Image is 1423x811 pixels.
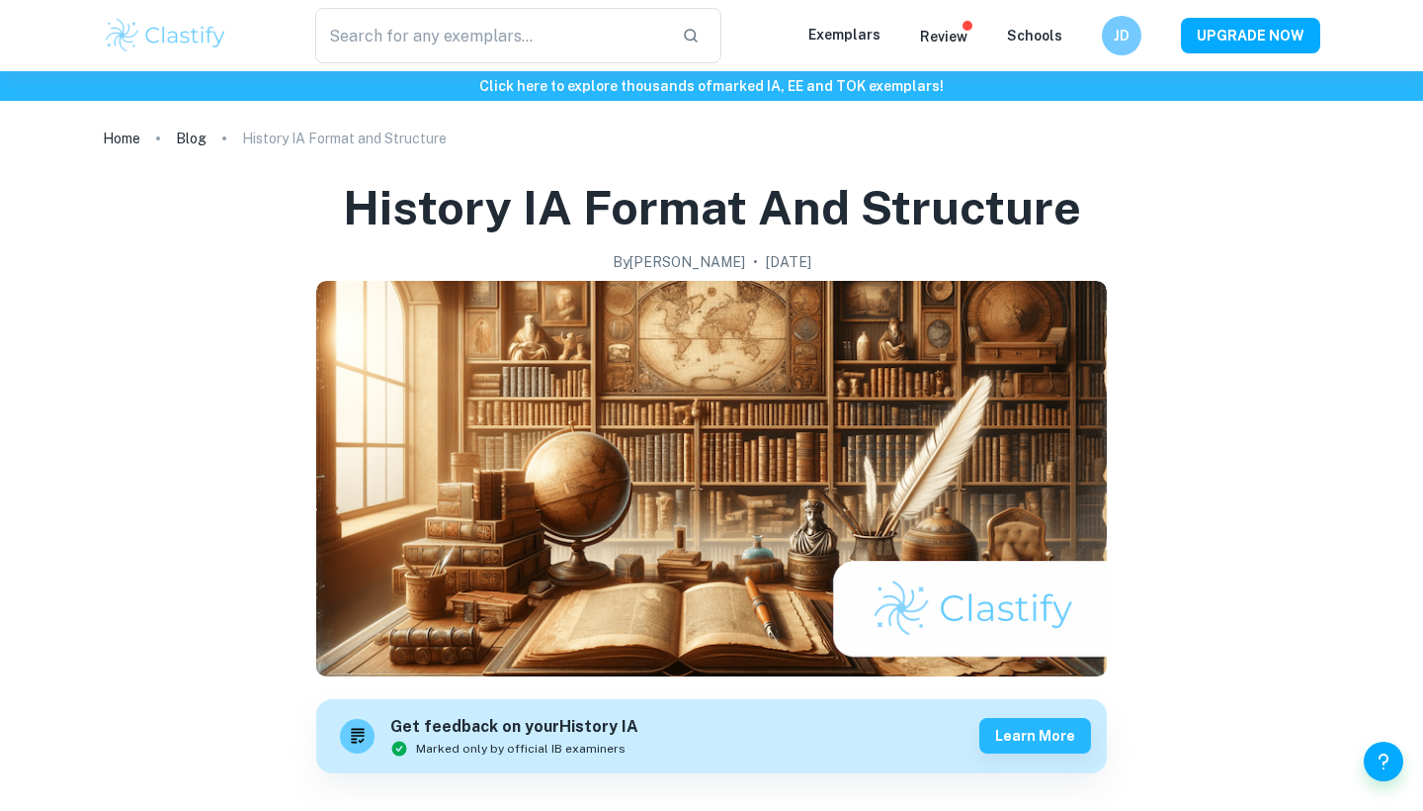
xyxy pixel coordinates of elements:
a: Schools [1007,28,1062,44]
p: Review [920,26,967,47]
input: Search for any exemplars... [315,8,666,63]
a: Blog [176,125,207,152]
p: • [753,251,758,273]
img: Clastify logo [103,16,228,55]
span: Marked only by official IB examiners [416,740,626,758]
img: History IA Format and Structure cover image [316,281,1107,676]
h6: Get feedback on your History IA [390,715,638,740]
h6: Click here to explore thousands of marked IA, EE and TOK exemplars ! [4,75,1419,97]
a: Get feedback on yourHistory IAMarked only by official IB examinersLearn more [316,699,1107,773]
p: History IA Format and Structure [242,128,447,149]
button: Learn more [979,718,1091,754]
button: UPGRADE NOW [1181,18,1320,53]
button: Help and Feedback [1364,742,1403,781]
p: Exemplars [808,24,880,45]
h6: JD [1111,25,1133,46]
h1: History IA Format and Structure [343,176,1081,239]
h2: By [PERSON_NAME] [613,251,745,273]
a: Home [103,125,140,152]
h2: [DATE] [766,251,811,273]
button: JD [1102,16,1141,55]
